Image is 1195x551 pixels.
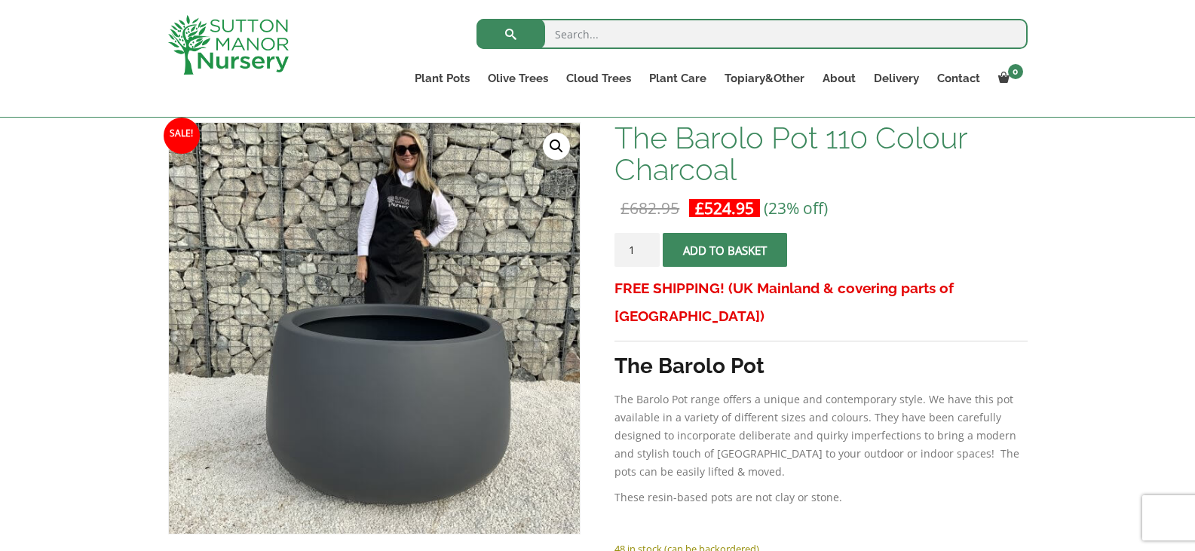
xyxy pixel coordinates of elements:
[164,118,200,154] span: Sale!
[168,15,289,75] img: logo
[614,354,764,378] strong: The Barolo Pot
[614,233,660,267] input: Product quantity
[479,68,557,89] a: Olive Trees
[614,390,1027,481] p: The Barolo Pot range offers a unique and contemporary style. We have this pot available in a vari...
[695,197,704,219] span: £
[928,68,989,89] a: Contact
[865,68,928,89] a: Delivery
[1008,64,1023,79] span: 0
[543,133,570,160] a: View full-screen image gallery
[476,19,1028,49] input: Search...
[764,197,828,219] span: (23% off)
[620,197,630,219] span: £
[814,68,865,89] a: About
[620,197,679,219] bdi: 682.95
[406,68,479,89] a: Plant Pots
[663,233,787,267] button: Add to basket
[640,68,715,89] a: Plant Care
[614,488,1027,507] p: These resin-based pots are not clay or stone.
[989,68,1028,89] a: 0
[695,197,754,219] bdi: 524.95
[557,68,640,89] a: Cloud Trees
[715,68,814,89] a: Topiary&Other
[614,122,1027,185] h1: The Barolo Pot 110 Colour Charcoal
[614,274,1027,330] h3: FREE SHIPPING! (UK Mainland & covering parts of [GEOGRAPHIC_DATA])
